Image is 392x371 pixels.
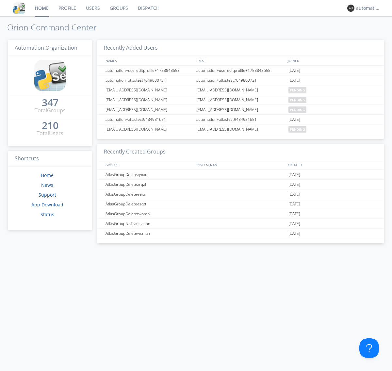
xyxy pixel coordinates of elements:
div: AtlasGroupDeleteeeiar [104,189,194,199]
div: automation+atlastest7049800731 [104,75,194,85]
span: [DATE] [288,75,300,85]
a: automation+atlastest7049800731automation+atlastest7049800731[DATE] [97,75,384,85]
div: automation+atlastest9484981651 [104,115,194,124]
div: automation+usereditprofile+1758848658 [104,66,194,75]
div: CREATED [286,160,378,169]
a: [EMAIL_ADDRESS][DOMAIN_NAME][EMAIL_ADDRESS][DOMAIN_NAME]pending [97,124,384,134]
div: Total Groups [35,107,66,114]
div: 210 [42,122,58,129]
span: [DATE] [288,189,300,199]
div: [EMAIL_ADDRESS][DOMAIN_NAME] [195,105,287,114]
img: cddb5a64eb264b2086981ab96f4c1ba7 [34,60,66,91]
span: [DATE] [288,209,300,219]
div: [EMAIL_ADDRESS][DOMAIN_NAME] [104,105,194,114]
a: [EMAIL_ADDRESS][DOMAIN_NAME][EMAIL_ADDRESS][DOMAIN_NAME]pending [97,105,384,115]
span: [DATE] [288,229,300,238]
h3: Shortcuts [8,151,92,167]
a: AtlasGroupDeletetwomp[DATE] [97,209,384,219]
a: AtlasGroupDeletezrqzl[DATE] [97,180,384,189]
div: EMAIL [195,56,286,65]
div: [EMAIL_ADDRESS][DOMAIN_NAME] [104,85,194,95]
iframe: Toggle Customer Support [359,338,379,358]
span: pending [288,87,306,93]
span: pending [288,106,306,113]
a: AtlasGroupDeleteezqtt[DATE] [97,199,384,209]
span: [DATE] [288,115,300,124]
div: [EMAIL_ADDRESS][DOMAIN_NAME] [195,85,287,95]
div: [EMAIL_ADDRESS][DOMAIN_NAME] [195,124,287,134]
div: automation+atlastest9484981651 [195,115,287,124]
a: AtlasGroupDeleteeeiar[DATE] [97,189,384,199]
div: AtlasGroupNoTranslation [104,219,194,228]
a: 210 [42,122,58,130]
span: [DATE] [288,199,300,209]
div: AtlasGroupDeletetwomp [104,209,194,218]
div: [EMAIL_ADDRESS][DOMAIN_NAME] [104,95,194,105]
span: Automation Organization [15,44,77,51]
span: pending [288,126,306,133]
span: pending [288,97,306,103]
a: AtlasGroupDeletewcmah[DATE] [97,229,384,238]
div: AtlasGroupDeleteagxau [104,170,194,179]
h3: Recently Added Users [97,40,384,56]
img: cddb5a64eb264b2086981ab96f4c1ba7 [13,2,25,14]
div: SYSTEM_NAME [195,160,286,169]
div: automation+usereditprofile+1758848658 [195,66,287,75]
a: Home [41,172,54,178]
div: automation+atlas0011 [356,5,381,11]
div: JOINED [286,56,378,65]
a: Support [39,192,56,198]
a: automation+usereditprofile+1758848658automation+usereditprofile+1758848658[DATE] [97,66,384,75]
div: [EMAIL_ADDRESS][DOMAIN_NAME] [104,124,194,134]
a: AtlasGroupDeleteagxau[DATE] [97,170,384,180]
div: automation+atlastest7049800731 [195,75,287,85]
span: [DATE] [288,66,300,75]
div: GROUPS [104,160,193,169]
a: News [41,182,53,188]
div: AtlasGroupDeletezrqzl [104,180,194,189]
span: [DATE] [288,219,300,229]
h3: Recently Created Groups [97,144,384,160]
a: [EMAIL_ADDRESS][DOMAIN_NAME][EMAIL_ADDRESS][DOMAIN_NAME]pending [97,85,384,95]
div: AtlasGroupDeleteezqtt [104,199,194,209]
div: 347 [42,99,58,106]
a: [EMAIL_ADDRESS][DOMAIN_NAME][EMAIL_ADDRESS][DOMAIN_NAME]pending [97,95,384,105]
span: [DATE] [288,170,300,180]
div: AtlasGroupDeletewcmah [104,229,194,238]
a: Status [41,211,54,218]
a: 347 [42,99,58,107]
a: AtlasGroupNoTranslation[DATE] [97,219,384,229]
a: automation+atlastest9484981651automation+atlastest9484981651[DATE] [97,115,384,124]
div: [EMAIL_ADDRESS][DOMAIN_NAME] [195,95,287,105]
img: 373638.png [347,5,354,12]
div: Total Users [37,130,63,137]
div: NAMES [104,56,193,65]
a: App Download [31,202,63,208]
span: [DATE] [288,180,300,189]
